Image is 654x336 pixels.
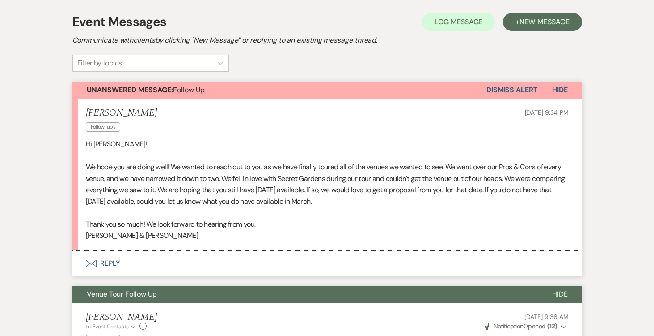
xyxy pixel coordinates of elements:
h5: [PERSON_NAME] [86,108,157,119]
div: Filter by topics... [77,58,125,69]
span: Follow Up [87,85,205,95]
span: Follow-ups [86,122,121,132]
span: Notification [494,322,523,330]
button: Log Message [422,13,495,31]
span: to: Event Contacts [86,323,129,330]
button: to: Event Contacts [86,323,137,331]
span: [DATE] 9:34 PM [525,108,568,116]
button: +New Message [503,13,582,31]
span: Venue Tour Follow Up [87,289,157,299]
h5: [PERSON_NAME] [86,312,157,323]
span: Log Message [435,17,482,26]
button: Venue Tour Follow Up [72,286,538,303]
button: Dismiss Alert [486,82,538,99]
h1: Event Messages [72,13,167,31]
span: [DATE] 9:36 AM [524,313,568,321]
strong: Unanswered Message: [87,85,173,95]
span: Opened [485,322,557,330]
span: Hide [552,289,568,299]
button: Hide [538,286,582,303]
button: Reply [72,251,582,276]
p: Hi [PERSON_NAME]! [86,138,569,150]
button: Hide [538,82,582,99]
span: Hide [552,85,568,95]
strong: ( 12 ) [547,322,557,330]
p: [PERSON_NAME] & [PERSON_NAME] [86,230,569,241]
button: Unanswered Message:Follow Up [72,82,486,99]
button: NotificationOpened (12) [484,322,568,331]
span: New Message [519,17,569,26]
h2: Communicate with clients by clicking "New Message" or replying to an existing message thread. [72,35,582,46]
p: We hope you are doing well! We wanted to reach out to you as we have finally toured all of the ve... [86,161,569,207]
p: Thank you so much! We look forward to hearing from you. [86,219,569,230]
